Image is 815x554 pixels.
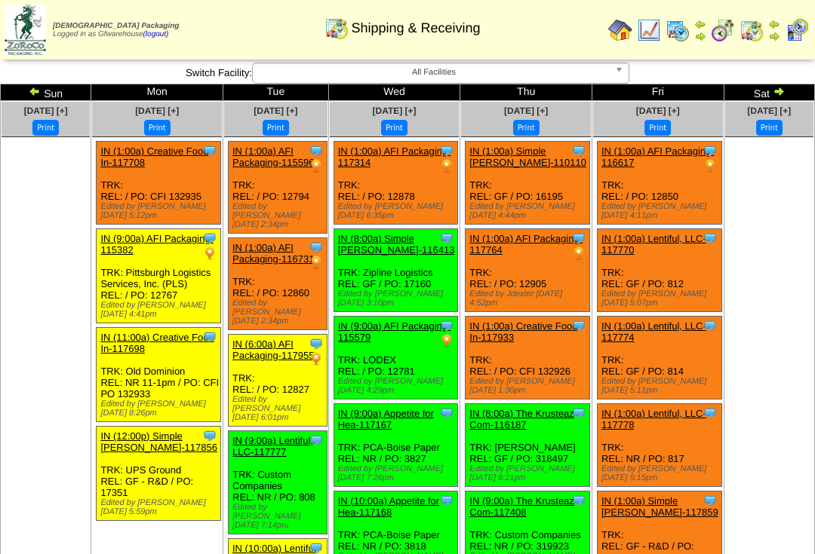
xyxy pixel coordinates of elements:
span: All Facilities [259,63,609,81]
div: TRK: REL: / PO: 12878 [334,142,458,225]
td: Sat [724,84,814,101]
img: PO [309,255,324,270]
div: Edited by [PERSON_NAME] [DATE] 4:29pm [338,377,458,395]
td: Fri [592,84,724,101]
img: Tooltip [202,428,217,443]
a: IN (11:00a) Creative Food In-117698 [100,332,214,354]
img: calendarinout.gif [324,16,349,40]
img: Tooltip [309,336,324,351]
span: [DEMOGRAPHIC_DATA] Packaging [53,22,179,30]
img: Tooltip [309,433,324,448]
a: IN (1:00a) AFI Packaging-117764 [469,233,583,256]
a: [DATE] [+] [135,106,179,116]
a: IN (1:00a) Lentiful, LLC-117778 [601,408,706,430]
div: Edited by [PERSON_NAME] [DATE] 7:26pm [338,464,458,482]
img: Tooltip [703,231,718,246]
div: Edited by [PERSON_NAME] [DATE] 5:59pm [100,498,220,516]
img: PO [439,333,454,348]
img: arrowleft.gif [694,18,706,30]
img: Tooltip [202,329,217,344]
div: Edited by [PERSON_NAME] [DATE] 3:10pm [338,289,458,308]
div: TRK: REL: / PO: 12827 [229,335,328,427]
button: Print [32,120,59,136]
div: Edited by [PERSON_NAME] [DATE] 1:30pm [469,377,589,395]
div: TRK: [PERSON_NAME] REL: GF / PO: 318497 [466,404,590,487]
a: IN (8:00a) Simple [PERSON_NAME]-116413 [338,233,455,256]
img: PO [703,158,718,173]
img: arrowleft.gif [29,85,41,97]
td: Mon [91,84,223,101]
a: IN (1:00a) Lentiful, LLC-117774 [601,320,706,343]
img: Tooltip [703,406,718,421]
td: Tue [223,84,329,101]
div: Edited by Jdexter [DATE] 4:52pm [469,289,589,308]
a: IN (9:00a) AFI Packaging-115382 [100,233,214,256]
span: [DATE] [+] [636,106,680,116]
img: PO [571,246,586,261]
a: IN (1:00a) AFI Packaging-116731 [232,242,314,265]
div: TRK: LODEX REL: / PO: 12781 [334,317,458,399]
img: calendarinout.gif [740,18,764,42]
img: Tooltip [703,143,718,158]
a: IN (1:00a) AFI Packaging-116617 [601,145,715,168]
img: Tooltip [309,240,324,255]
img: line_graph.gif [637,18,661,42]
div: Edited by [PERSON_NAME] [DATE] 8:26pm [100,399,220,418]
img: zoroco-logo-small.webp [5,5,46,55]
img: arrowleft.gif [768,18,780,30]
img: calendarblend.gif [711,18,735,42]
button: Print [756,120,783,136]
div: TRK: Zipline Logistics REL: GF / PO: 17160 [334,229,458,312]
img: arrowright.gif [768,30,780,42]
a: [DATE] [+] [747,106,791,116]
a: [DATE] [+] [504,106,548,116]
a: IN (9:00a) The Krusteaz Com-117408 [469,495,574,518]
a: IN (10:00a) Appetite for Hea-117168 [338,495,439,518]
div: Edited by [PERSON_NAME] [DATE] 5:07pm [601,289,721,308]
a: IN (12:00p) Simple [PERSON_NAME]-117856 [100,430,217,453]
img: calendarprod.gif [666,18,690,42]
div: Edited by [PERSON_NAME] [DATE] 6:01pm [232,395,327,422]
a: IN (9:00a) Lentiful, LLC-117777 [232,435,313,458]
img: Tooltip [703,493,718,508]
div: TRK: Old Dominion REL: NR 11-1pm / PO: CFI PO 132933 [97,328,221,422]
a: [DATE] [+] [372,106,416,116]
a: IN (1:00a) Simple [PERSON_NAME]-117859 [601,495,718,518]
a: IN (6:00a) AFI Packaging-117955 [232,338,314,361]
a: IN (1:00a) Simple [PERSON_NAME]-110110 [469,145,586,168]
div: Edited by [PERSON_NAME] [DATE] 5:11pm [601,377,721,395]
div: TRK: REL: / PO: 12860 [229,238,328,330]
button: Print [263,120,289,136]
div: Edited by [PERSON_NAME] [DATE] 4:11pm [601,202,721,220]
img: Tooltip [439,406,454,421]
img: Tooltip [571,231,586,246]
img: PO [202,246,217,261]
img: Tooltip [703,318,718,333]
img: Tooltip [439,231,454,246]
img: Tooltip [309,143,324,158]
td: Thu [460,84,592,101]
a: IN (8:00a) The Krusteaz Com-116187 [469,408,574,430]
a: IN (9:00a) AFI Packaging-115579 [338,320,451,343]
a: IN (1:00a) AFI Packaging-115596 [232,145,314,168]
a: [DATE] [+] [24,106,68,116]
img: PO [309,158,324,173]
div: Edited by [PERSON_NAME] [DATE] 6:35pm [338,202,458,220]
span: Logged in as Gfwarehouse [53,22,179,38]
div: TRK: REL: / PO: 12794 [229,142,328,234]
div: TRK: REL: GF / PO: 812 [597,229,721,312]
img: calendarcustomer.gif [785,18,809,42]
div: Edited by [PERSON_NAME] [DATE] 5:12pm [100,202,220,220]
a: IN (9:00a) Appetite for Hea-117167 [338,408,434,430]
div: TRK: REL: / PO: 12905 [466,229,590,312]
button: Print [513,120,540,136]
button: Print [144,120,171,136]
img: arrowright.gif [773,85,785,97]
a: IN (1:00a) AFI Packaging-117314 [338,145,451,168]
div: TRK: REL: GF / PO: 814 [597,317,721,399]
div: Edited by [PERSON_NAME] [DATE] 2:34pm [232,298,327,326]
span: Shipping & Receiving [351,20,480,36]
